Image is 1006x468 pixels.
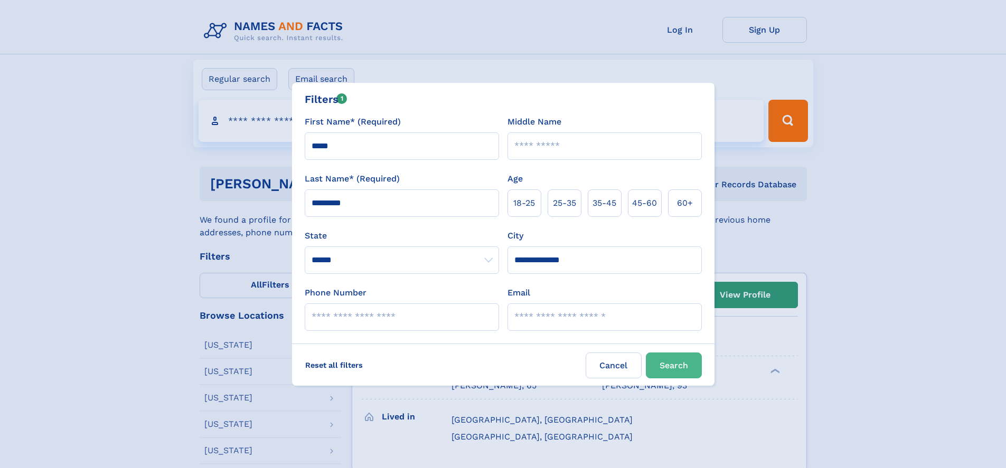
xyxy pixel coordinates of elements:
[298,352,370,378] label: Reset all filters
[513,197,535,209] span: 18‑25
[305,230,499,242] label: State
[507,116,561,128] label: Middle Name
[305,116,401,128] label: First Name* (Required)
[507,230,523,242] label: City
[553,197,576,209] span: 25‑35
[593,197,616,209] span: 35‑45
[305,286,366,299] label: Phone Number
[632,197,657,209] span: 45‑60
[586,352,642,378] label: Cancel
[507,286,530,299] label: Email
[305,91,347,107] div: Filters
[646,352,702,378] button: Search
[305,173,400,185] label: Last Name* (Required)
[507,173,523,185] label: Age
[677,197,693,209] span: 60+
